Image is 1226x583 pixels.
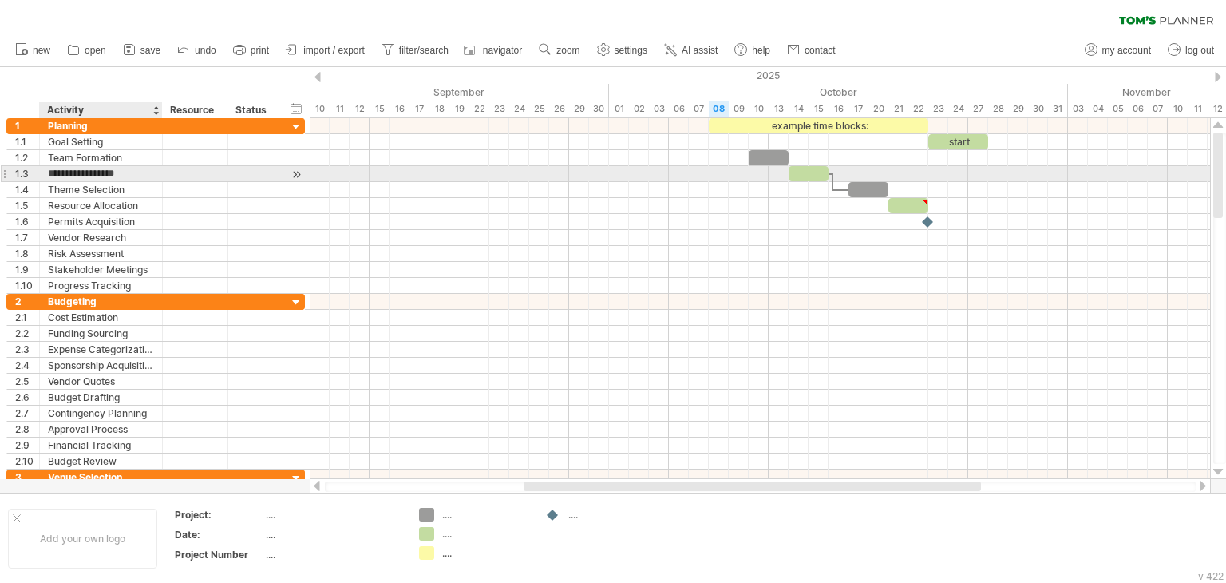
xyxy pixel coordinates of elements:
[330,101,350,117] div: Thursday, 11 September 2025
[173,40,221,61] a: undo
[535,40,584,61] a: zoom
[235,102,271,118] div: Status
[303,45,365,56] span: import / export
[730,40,775,61] a: help
[649,101,669,117] div: Friday, 3 October 2025
[609,101,629,117] div: Wednesday, 1 October 2025
[15,294,39,309] div: 2
[469,101,489,117] div: Monday, 22 September 2025
[15,182,39,197] div: 1.4
[1108,101,1128,117] div: Wednesday, 5 November 2025
[442,508,529,522] div: ....
[461,40,527,61] a: navigator
[15,422,39,437] div: 2.8
[15,214,39,229] div: 1.6
[1102,45,1151,56] span: my account
[63,40,111,61] a: open
[629,101,649,117] div: Thursday, 2 October 2025
[48,310,154,325] div: Cost Estimation
[175,508,263,522] div: Project:
[390,101,409,117] div: Tuesday, 16 September 2025
[266,508,400,522] div: ....
[1168,101,1188,117] div: Monday, 10 November 2025
[1164,40,1219,61] a: log out
[48,214,154,229] div: Permits Acquisition
[85,45,106,56] span: open
[266,548,400,561] div: ....
[752,45,770,56] span: help
[483,45,522,56] span: navigator
[119,40,165,61] a: save
[449,101,469,117] div: Friday, 19 September 2025
[593,40,652,61] a: settings
[48,374,154,389] div: Vendor Quotes
[175,548,263,561] div: Project Number
[888,101,908,117] div: Tuesday, 21 October 2025
[15,438,39,453] div: 2.9
[48,422,154,437] div: Approval Process
[195,45,216,56] span: undo
[15,246,39,261] div: 1.8
[1088,101,1108,117] div: Tuesday, 4 November 2025
[15,470,39,485] div: 3
[140,45,160,56] span: save
[170,84,609,101] div: September 2025
[529,101,549,117] div: Thursday, 25 September 2025
[266,528,400,541] div: ....
[682,45,718,56] span: AI assist
[48,294,154,309] div: Budgeting
[48,326,154,341] div: Funding Sourcing
[615,45,647,56] span: settings
[15,326,39,341] div: 2.2
[251,45,269,56] span: print
[442,546,529,560] div: ....
[289,166,304,183] div: scroll to activity
[15,406,39,421] div: 2.7
[988,101,1008,117] div: Tuesday, 28 October 2025
[48,182,154,197] div: Theme Selection
[749,101,769,117] div: Friday, 10 October 2025
[11,40,55,61] a: new
[908,101,928,117] div: Wednesday, 22 October 2025
[789,101,809,117] div: Tuesday, 14 October 2025
[829,101,848,117] div: Thursday, 16 October 2025
[1081,40,1156,61] a: my account
[48,390,154,405] div: Budget Drafting
[489,101,509,117] div: Tuesday, 23 September 2025
[310,101,330,117] div: Wednesday, 10 September 2025
[689,101,709,117] div: Tuesday, 7 October 2025
[429,101,449,117] div: Thursday, 18 September 2025
[568,508,655,522] div: ....
[229,40,274,61] a: print
[1185,45,1214,56] span: log out
[769,101,789,117] div: Monday, 13 October 2025
[660,40,722,61] a: AI assist
[282,40,370,61] a: import / export
[48,246,154,261] div: Risk Assessment
[15,198,39,213] div: 1.5
[948,101,968,117] div: Friday, 24 October 2025
[1068,101,1088,117] div: Monday, 3 November 2025
[1148,101,1168,117] div: Friday, 7 November 2025
[868,101,888,117] div: Monday, 20 October 2025
[669,101,689,117] div: Monday, 6 October 2025
[15,278,39,293] div: 1.10
[48,262,154,277] div: Stakeholder Meetings
[928,101,948,117] div: Thursday, 23 October 2025
[1128,101,1148,117] div: Thursday, 6 November 2025
[48,358,154,373] div: Sponsorship Acquisition
[48,278,154,293] div: Progress Tracking
[48,406,154,421] div: Contingency Planning
[370,101,390,117] div: Monday, 15 September 2025
[609,84,1068,101] div: October 2025
[48,342,154,357] div: Expense Categorization
[15,358,39,373] div: 2.4
[928,134,988,149] div: start
[549,101,569,117] div: Friday, 26 September 2025
[15,118,39,133] div: 1
[399,45,449,56] span: filter/search
[175,528,263,541] div: Date:
[15,310,39,325] div: 2.1
[15,390,39,405] div: 2.6
[350,101,370,117] div: Friday, 12 September 2025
